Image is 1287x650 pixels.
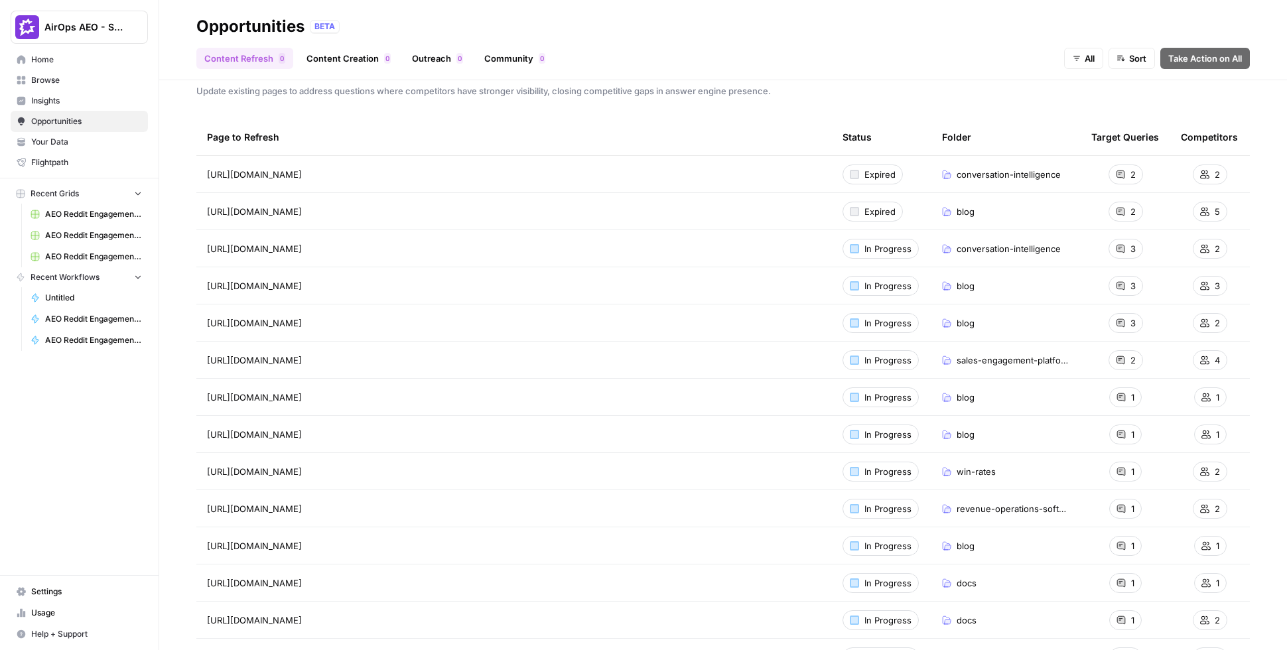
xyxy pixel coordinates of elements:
[864,279,912,292] span: In Progress
[864,242,912,255] span: In Progress
[1130,354,1136,367] span: 2
[45,208,142,220] span: AEO Reddit Engagement (4)
[864,428,912,441] span: In Progress
[45,251,142,263] span: AEO Reddit Engagement (7)
[11,152,148,173] a: Flightpath
[207,502,302,515] span: [URL][DOMAIN_NAME]
[1215,614,1220,627] span: 2
[31,271,100,283] span: Recent Workflows
[1215,354,1220,367] span: 4
[458,53,462,64] span: 0
[44,21,125,34] span: AirOps AEO - Single Brand (Gong)
[1064,48,1103,69] button: All
[864,316,912,330] span: In Progress
[207,614,302,627] span: [URL][DOMAIN_NAME]
[1129,52,1146,65] span: Sort
[864,391,912,404] span: In Progress
[207,205,302,218] span: [URL][DOMAIN_NAME]
[31,54,142,66] span: Home
[1109,48,1155,69] button: Sort
[207,391,302,404] span: [URL][DOMAIN_NAME]
[1215,502,1220,515] span: 2
[1215,279,1220,292] span: 3
[31,136,142,148] span: Your Data
[207,465,302,478] span: [URL][DOMAIN_NAME]
[1130,279,1136,292] span: 3
[1216,428,1219,441] span: 1
[31,157,142,168] span: Flightpath
[1131,502,1134,515] span: 1
[957,168,1061,181] span: conversation-intelligence
[957,539,975,552] span: blog
[45,229,142,241] span: AEO Reddit Engagement (6)
[1216,576,1219,590] span: 1
[299,48,399,69] a: Content Creation0
[843,119,872,155] div: Status
[864,614,912,627] span: In Progress
[864,539,912,552] span: In Progress
[207,316,302,330] span: [URL][DOMAIN_NAME]
[207,428,302,441] span: [URL][DOMAIN_NAME]
[25,308,148,330] a: AEO Reddit Engagement - Fork
[1091,119,1159,155] div: Target Queries
[957,391,975,404] span: blog
[31,115,142,127] span: Opportunities
[1130,205,1136,218] span: 2
[864,465,912,478] span: In Progress
[864,502,912,515] span: In Progress
[207,576,302,590] span: [URL][DOMAIN_NAME]
[476,48,553,69] a: Community0
[957,316,975,330] span: blog
[11,602,148,623] a: Usage
[25,204,148,225] a: AEO Reddit Engagement (4)
[957,576,977,590] span: docs
[1215,168,1220,181] span: 2
[31,607,142,619] span: Usage
[384,53,391,64] div: 0
[957,279,975,292] span: blog
[11,90,148,111] a: Insights
[207,119,821,155] div: Page to Refresh
[11,111,148,132] a: Opportunities
[1215,242,1220,255] span: 2
[11,623,148,645] button: Help + Support
[31,74,142,86] span: Browse
[385,53,389,64] span: 0
[1215,316,1220,330] span: 2
[25,225,148,246] a: AEO Reddit Engagement (6)
[864,168,896,181] span: Expired
[957,614,977,627] span: docs
[1131,576,1134,590] span: 1
[864,205,896,218] span: Expired
[1085,52,1095,65] span: All
[207,539,302,552] span: [URL][DOMAIN_NAME]
[45,313,142,325] span: AEO Reddit Engagement - Fork
[207,354,302,367] span: [URL][DOMAIN_NAME]
[45,292,142,304] span: Untitled
[456,53,463,64] div: 0
[539,53,545,64] div: 0
[942,119,971,155] div: Folder
[1215,205,1220,218] span: 5
[1215,465,1220,478] span: 2
[540,53,544,64] span: 0
[25,246,148,267] a: AEO Reddit Engagement (7)
[1130,168,1136,181] span: 2
[31,188,79,200] span: Recent Grids
[280,53,284,64] span: 0
[31,586,142,598] span: Settings
[207,168,302,181] span: [URL][DOMAIN_NAME]
[25,287,148,308] a: Untitled
[196,16,305,37] div: Opportunities
[957,205,975,218] span: blog
[957,242,1061,255] span: conversation-intelligence
[31,628,142,640] span: Help + Support
[864,576,912,590] span: In Progress
[196,48,293,69] a: Content Refresh0
[957,428,975,441] span: blog
[1216,539,1219,552] span: 1
[11,184,148,204] button: Recent Grids
[1131,539,1134,552] span: 1
[1130,316,1136,330] span: 3
[196,84,1250,97] span: Update existing pages to address questions where competitors have stronger visibility, closing co...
